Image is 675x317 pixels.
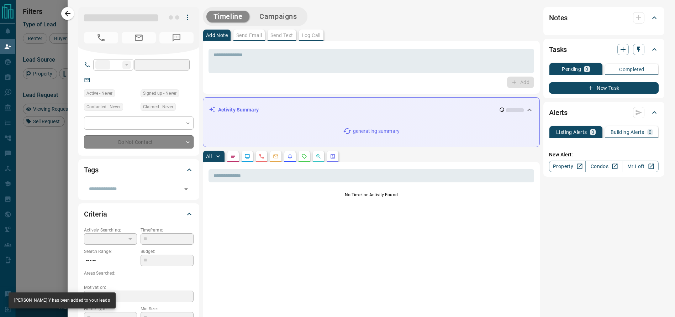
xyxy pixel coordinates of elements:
svg: Agent Actions [330,154,336,159]
svg: Calls [259,154,264,159]
p: All [206,154,212,159]
a: Condos [585,161,622,172]
p: 0 [591,130,594,135]
div: [PERSON_NAME] Y has been added to your leads [14,295,110,306]
button: Open [181,184,191,194]
p: Timeframe: [141,227,194,233]
div: Criteria [84,206,194,223]
span: Signed up - Never [143,90,176,97]
svg: Requests [301,154,307,159]
button: New Task [549,82,659,94]
p: Motivation: [84,284,194,291]
button: Timeline [206,11,250,22]
svg: Lead Browsing Activity [244,154,250,159]
p: Activity Summary [218,106,259,114]
p: Home Type: [84,306,137,312]
h2: Criteria [84,208,107,220]
svg: Listing Alerts [287,154,293,159]
div: Tags [84,161,194,178]
div: Alerts [549,104,659,121]
span: No Number [159,32,194,43]
p: Areas Searched: [84,270,194,276]
h2: Alerts [549,107,568,118]
svg: Opportunities [316,154,321,159]
span: No Number [84,32,118,43]
p: Min Size: [141,306,194,312]
p: Search Range: [84,248,137,255]
p: -- - -- [84,255,137,266]
h2: Tags [84,164,99,176]
span: No Email [122,32,156,43]
p: Budget: [141,248,194,255]
p: Add Note [206,33,228,38]
p: 0 [585,67,588,72]
div: Do Not Contact [84,135,194,149]
p: Actively Searching: [84,227,137,233]
svg: Emails [273,154,279,159]
div: Activity Summary [209,103,534,116]
span: Active - Never [86,90,112,97]
p: Completed [619,67,644,72]
span: Contacted - Never [86,103,121,110]
p: Listing Alerts [556,130,587,135]
h2: Tasks [549,44,567,55]
span: Claimed - Never [143,103,173,110]
p: generating summary [353,128,400,135]
div: Tasks [549,41,659,58]
a: -- [95,77,98,83]
p: Pending [562,67,581,72]
p: New Alert: [549,151,659,158]
a: Property [549,161,586,172]
button: Campaigns [252,11,304,22]
p: 0 [649,130,652,135]
svg: Notes [230,154,236,159]
h2: Notes [549,12,568,24]
p: No Timeline Activity Found [209,192,534,198]
p: Building Alerts [611,130,644,135]
div: Notes [549,9,659,26]
a: Mr.Loft [622,161,659,172]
